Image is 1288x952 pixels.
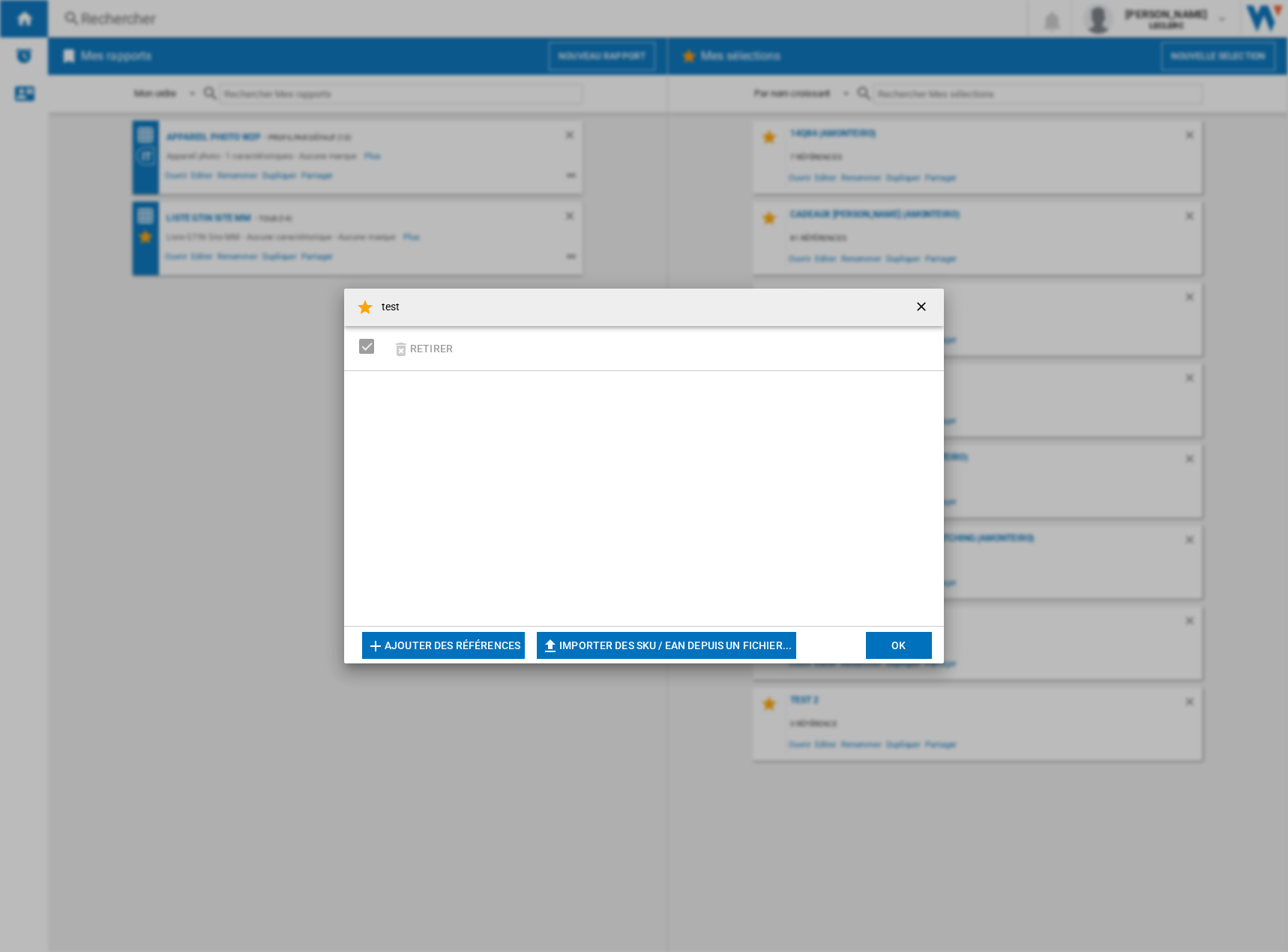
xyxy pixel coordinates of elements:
[374,300,400,315] h4: test
[388,331,457,366] button: Retirer
[914,299,932,317] ng-md-icon: getI18NText('BUTTONS.CLOSE_DIALOG')
[537,632,796,659] button: Importer des SKU / EAN depuis un fichier...
[359,334,382,358] md-checkbox: SELECTIONS.EDITION_POPUP.SELECT_DESELECT
[866,632,932,659] button: OK
[908,292,938,322] button: getI18NText('BUTTONS.CLOSE_DIALOG')
[362,632,525,659] button: Ajouter des références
